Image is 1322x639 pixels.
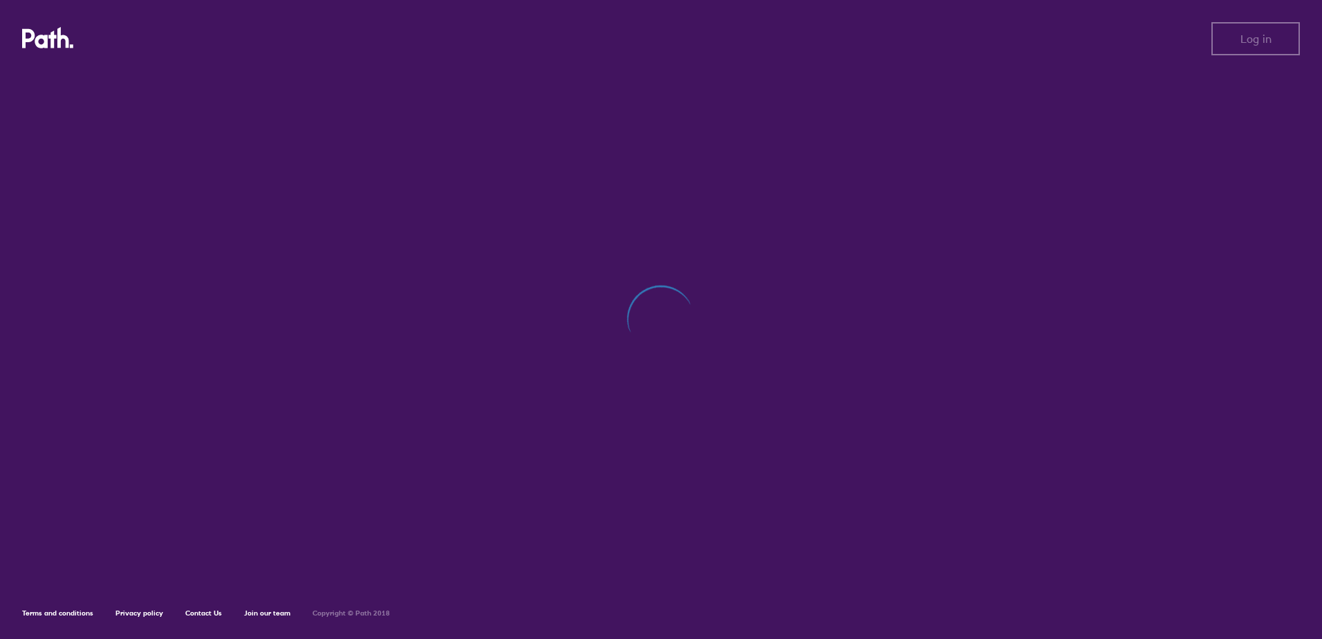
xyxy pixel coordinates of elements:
[244,609,290,618] a: Join our team
[115,609,163,618] a: Privacy policy
[313,609,390,618] h6: Copyright © Path 2018
[185,609,222,618] a: Contact Us
[1240,33,1272,45] span: Log in
[22,609,93,618] a: Terms and conditions
[1211,22,1300,55] button: Log in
